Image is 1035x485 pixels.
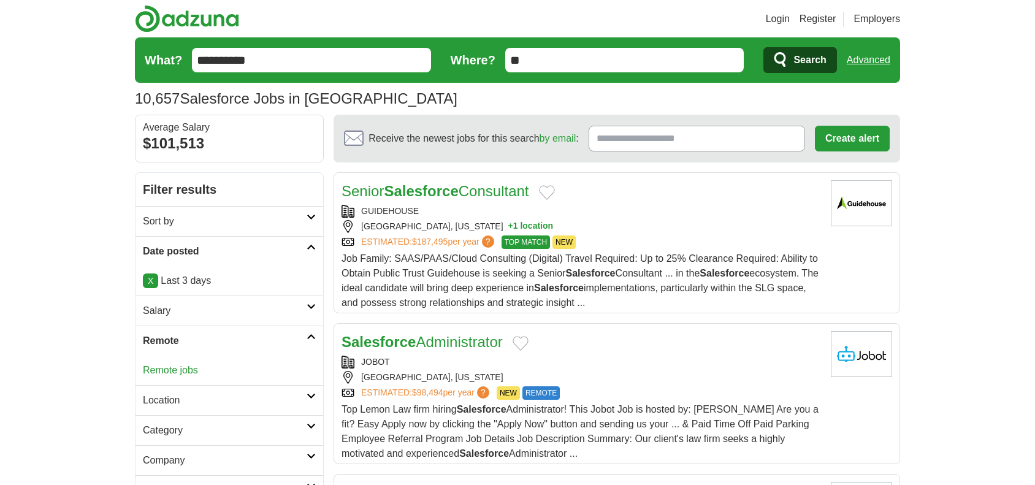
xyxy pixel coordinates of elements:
button: +1 location [508,220,554,233]
span: $98,494 [412,388,443,397]
span: + [508,220,513,233]
p: Last 3 days [143,273,316,288]
a: GUIDEHOUSE [361,206,419,216]
strong: Salesforce [534,283,584,293]
h2: Category [143,423,307,438]
button: Create alert [815,126,890,151]
a: ESTIMATED:$187,495per year? [361,235,497,249]
span: Search [793,48,826,72]
img: Jobot logo [831,331,892,377]
strong: Salesforce [700,268,749,278]
div: Average Salary [143,123,316,132]
img: Guidehouse logo [831,180,892,226]
img: Adzuna logo [135,5,239,32]
div: [GEOGRAPHIC_DATA], [US_STATE] [342,371,821,384]
div: $101,513 [143,132,316,155]
h2: Remote [143,334,307,348]
a: Location [136,385,323,415]
span: ? [477,386,489,399]
span: Job Family: SAAS/PAAS/Cloud Consulting (Digital) Travel Required: Up to 25% Clearance Required: A... [342,253,819,308]
div: [GEOGRAPHIC_DATA], [US_STATE] [342,220,821,233]
strong: Salesforce [342,334,416,350]
a: Salary [136,296,323,326]
span: NEW [497,386,520,400]
a: SeniorSalesforceConsultant [342,183,529,199]
a: Date posted [136,236,323,266]
label: Where? [451,51,495,69]
a: JOBOT [361,357,390,367]
button: Add to favorite jobs [513,336,529,351]
a: Advanced [847,48,890,72]
a: Remote [136,326,323,356]
span: Receive the newest jobs for this search : [369,131,578,146]
a: SalesforceAdministrator [342,334,503,350]
a: by email [540,133,576,143]
span: TOP MATCH [502,235,550,249]
a: Sort by [136,206,323,236]
h1: Salesforce Jobs in [GEOGRAPHIC_DATA] [135,90,457,107]
span: REMOTE [522,386,560,400]
h2: Location [143,393,307,408]
strong: Salesforce [566,268,616,278]
a: Company [136,445,323,475]
span: NEW [552,235,576,249]
a: Login [766,12,790,26]
h2: Sort by [143,214,307,229]
h2: Date posted [143,244,307,259]
span: ? [482,235,494,248]
a: Remote jobs [143,365,198,375]
a: Employers [854,12,900,26]
strong: Salesforce [459,448,509,459]
button: Add to favorite jobs [539,185,555,200]
a: ESTIMATED:$98,494per year? [361,386,492,400]
label: What? [145,51,182,69]
a: Category [136,415,323,445]
h2: Filter results [136,173,323,206]
span: Top Lemon Law firm hiring Administrator! This Jobot Job is hosted by: [PERSON_NAME] Are you a fit... [342,404,819,459]
a: Register [800,12,836,26]
button: Search [763,47,836,73]
strong: Salesforce [457,404,506,414]
span: $187,495 [412,237,448,246]
strong: Salesforce [384,183,458,199]
a: X [143,273,158,288]
h2: Salary [143,304,307,318]
h2: Company [143,453,307,468]
span: 10,657 [135,88,180,110]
